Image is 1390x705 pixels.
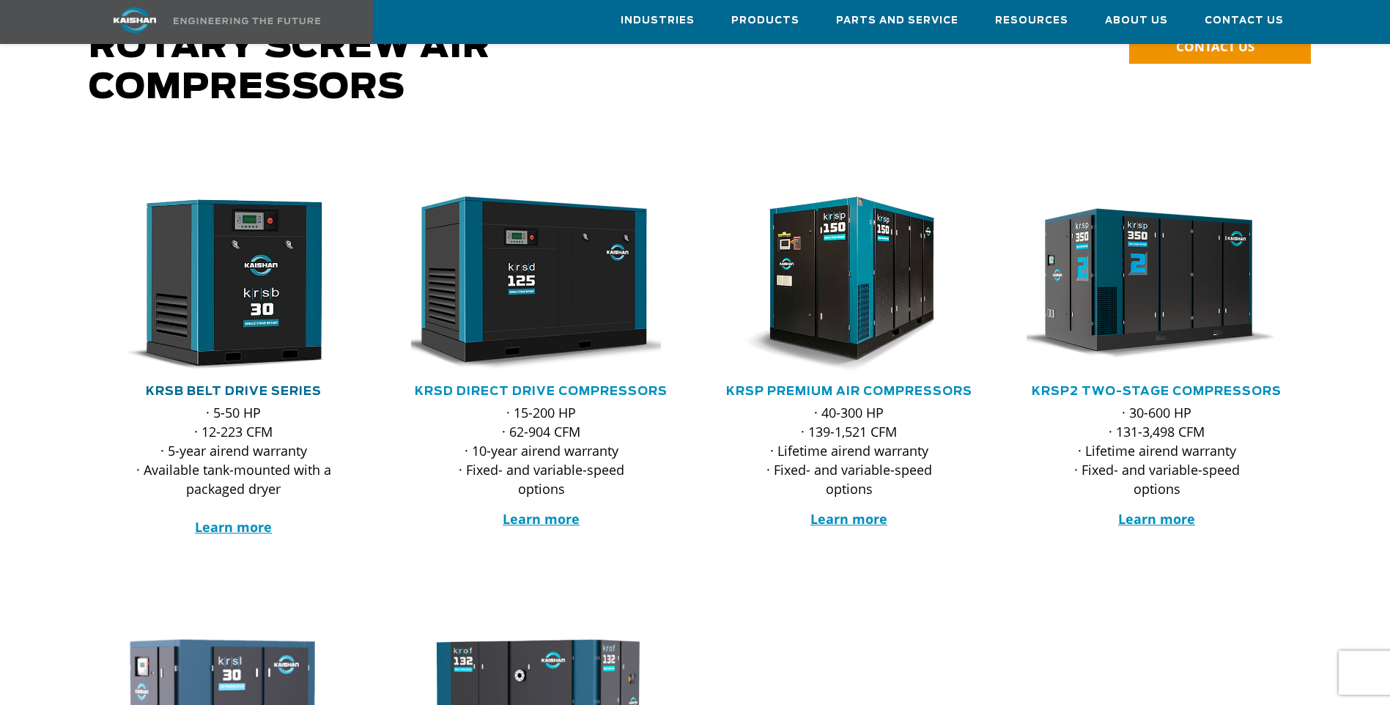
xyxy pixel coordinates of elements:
[440,403,643,498] p: · 15-200 HP · 62-904 CFM · 10-year airend warranty · Fixed- and variable-speed options
[503,510,580,528] a: Learn more
[731,1,799,40] a: Products
[748,403,950,498] p: · 40-300 HP · 139-1,521 CFM · Lifetime airend warranty · Fixed- and variable-speed options
[810,510,887,528] a: Learn more
[1105,1,1168,40] a: About Us
[836,12,958,29] span: Parts and Service
[1056,403,1258,498] p: · 30-600 HP · 131-3,498 CFM · Lifetime airend warranty · Fixed- and variable-speed options
[1105,12,1168,29] span: About Us
[836,1,958,40] a: Parts and Service
[726,385,972,397] a: KRSP Premium Air Compressors
[92,196,353,372] img: krsb30
[995,12,1068,29] span: Resources
[1016,196,1276,372] img: krsp350
[174,18,320,24] img: Engineering the future
[719,196,980,372] div: krsp150
[80,7,190,33] img: kaishan logo
[995,1,1068,40] a: Resources
[146,385,322,397] a: KRSB Belt Drive Series
[1118,510,1195,528] a: Learn more
[1032,385,1282,397] a: KRSP2 Two-Stage Compressors
[411,196,672,372] div: krsd125
[1027,196,1287,372] div: krsp350
[133,403,335,536] p: · 5-50 HP · 12-223 CFM · 5-year airend warranty · Available tank-mounted with a packaged dryer
[103,196,364,372] div: krsb30
[708,196,969,372] img: krsp150
[1176,38,1254,55] span: CONTACT US
[1205,12,1284,29] span: Contact Us
[415,385,668,397] a: KRSD Direct Drive Compressors
[195,518,272,536] a: Learn more
[400,196,661,372] img: krsd125
[1205,1,1284,40] a: Contact Us
[621,12,695,29] span: Industries
[731,12,799,29] span: Products
[1129,31,1311,64] a: CONTACT US
[621,1,695,40] a: Industries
